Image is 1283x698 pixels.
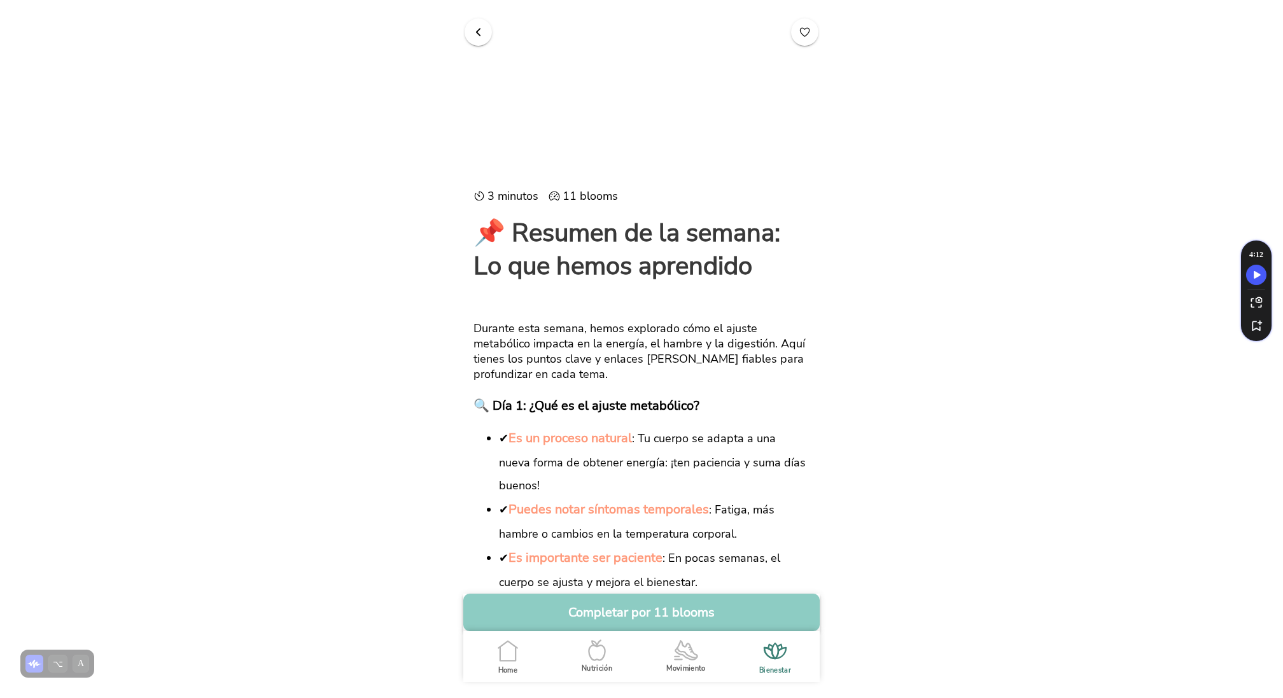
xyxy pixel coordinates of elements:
[463,594,820,631] button: Completar por 11 blooms
[759,666,791,675] ion-label: Bienestar
[498,666,517,675] ion-label: Home
[473,216,810,283] h1: 📌 Resumen de la semana: Lo que hemos aprendido
[582,664,612,673] ion-label: Nutrición
[499,497,810,545] li: ✔ : Fatiga, más hambre o cambios en la temperatura corporal.
[473,321,810,382] div: Durante esta semana, hemos explorado cómo el ajuste metabólico impacta en la energía, el hambre y...
[666,664,706,673] ion-label: Movimiento
[508,429,632,447] b: Es un proceso natural
[499,426,810,497] li: ✔ : Tu cuerpo se adapta a una nueva forma de obtener energía: ¡ten paciencia y suma días buenos!
[473,397,699,414] b: 🔍 Día 1: ¿Qué es el ajuste metabólico?
[508,501,709,518] b: Puedes notar síntomas temporales
[499,545,810,594] li: ✔ : En pocas semanas, el cuerpo se ajusta y mejora el bienestar.
[473,188,538,204] ion-label: 3 minutos
[549,188,618,204] ion-label: 11 blooms
[508,549,663,566] b: Es importante ser paciente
